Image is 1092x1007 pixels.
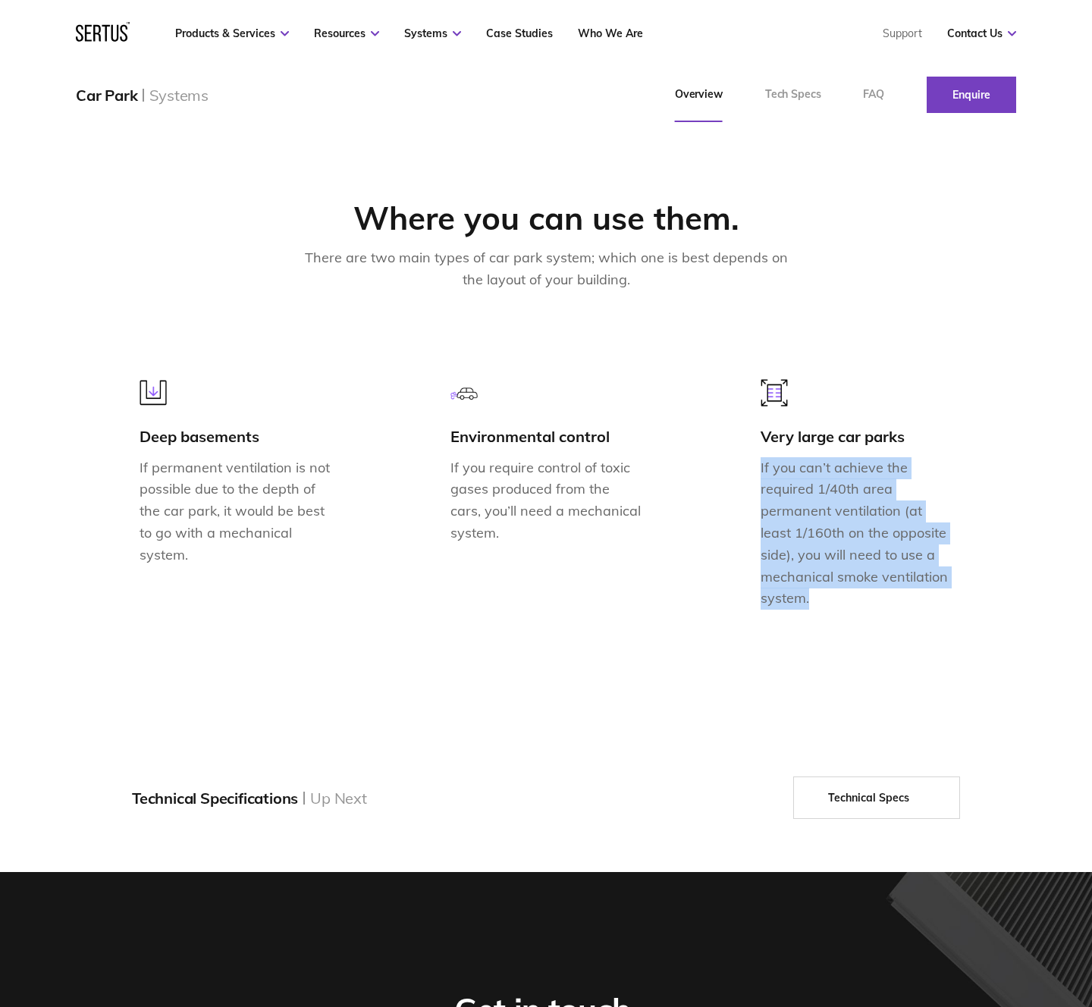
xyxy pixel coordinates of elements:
div: Car Park [76,86,137,105]
p: If you can’t achieve the required 1/40th area permanent ventilation (at least 1/160th on the oppo... [761,457,952,610]
a: Who We Are [578,27,643,40]
div: Where you can use them. [132,199,960,239]
a: Resources [314,27,379,40]
div: Technical Specifications [132,789,298,808]
p: If permanent ventilation is not possible due to the depth of the car park, it would be best to go... [140,457,331,566]
a: Systems [404,27,461,40]
div: Systems [149,86,209,105]
a: Case Studies [486,27,553,40]
div: Deep basements [140,427,331,446]
div: Very large car parks [761,427,952,446]
div: There are two main types of car park system; which one is best depends on the layout of your buil... [303,247,789,291]
p: If you require control of toxic gases produced from the cars, you’ll need a mechanical system. [450,457,642,544]
a: Technical Specs [793,776,960,819]
a: Tech Specs [744,67,843,122]
a: Products & Services [175,27,289,40]
a: Contact Us [947,27,1016,40]
a: Support [883,27,922,40]
div: Up Next [310,789,367,808]
div: Environmental control [450,427,642,446]
a: FAQ [842,67,905,122]
a: Enquire [927,77,1016,113]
